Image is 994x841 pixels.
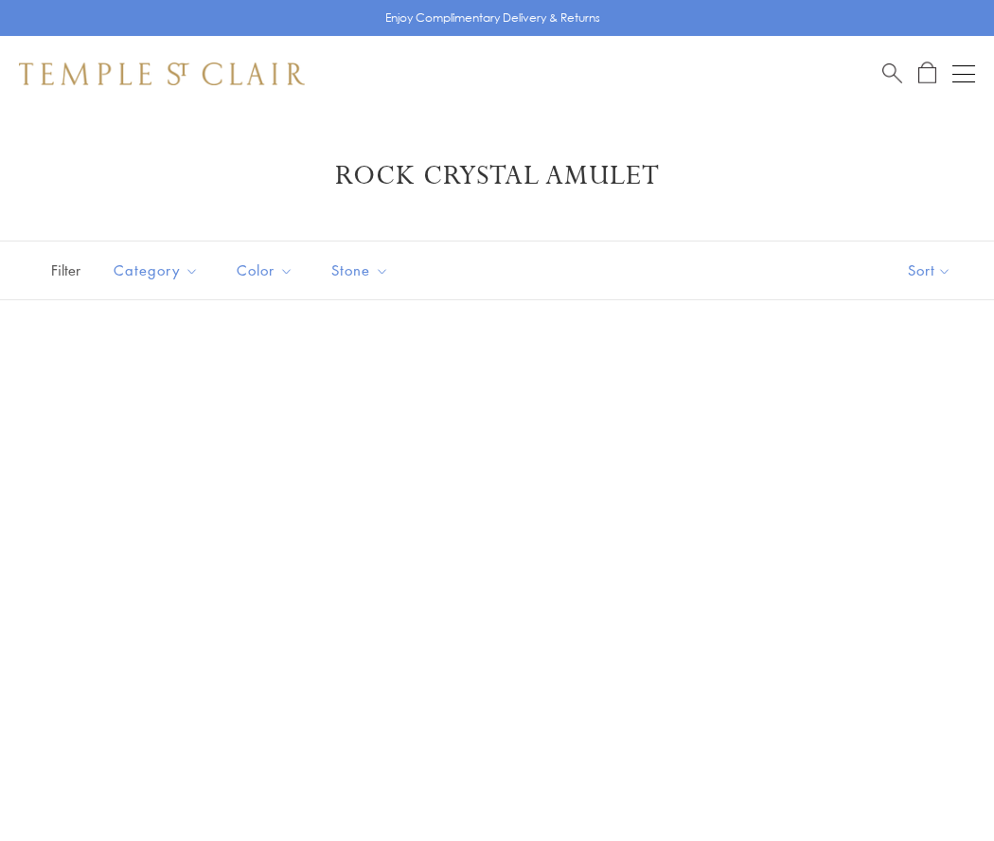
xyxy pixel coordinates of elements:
[227,259,308,282] span: Color
[222,249,308,292] button: Color
[882,62,902,85] a: Search
[317,249,403,292] button: Stone
[385,9,600,27] p: Enjoy Complimentary Delivery & Returns
[865,242,994,299] button: Show sort by
[99,249,213,292] button: Category
[952,63,975,85] button: Open navigation
[19,63,305,85] img: Temple St. Clair
[322,259,403,282] span: Stone
[104,259,213,282] span: Category
[47,159,947,193] h1: Rock Crystal Amulet
[918,62,936,85] a: Open Shopping Bag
